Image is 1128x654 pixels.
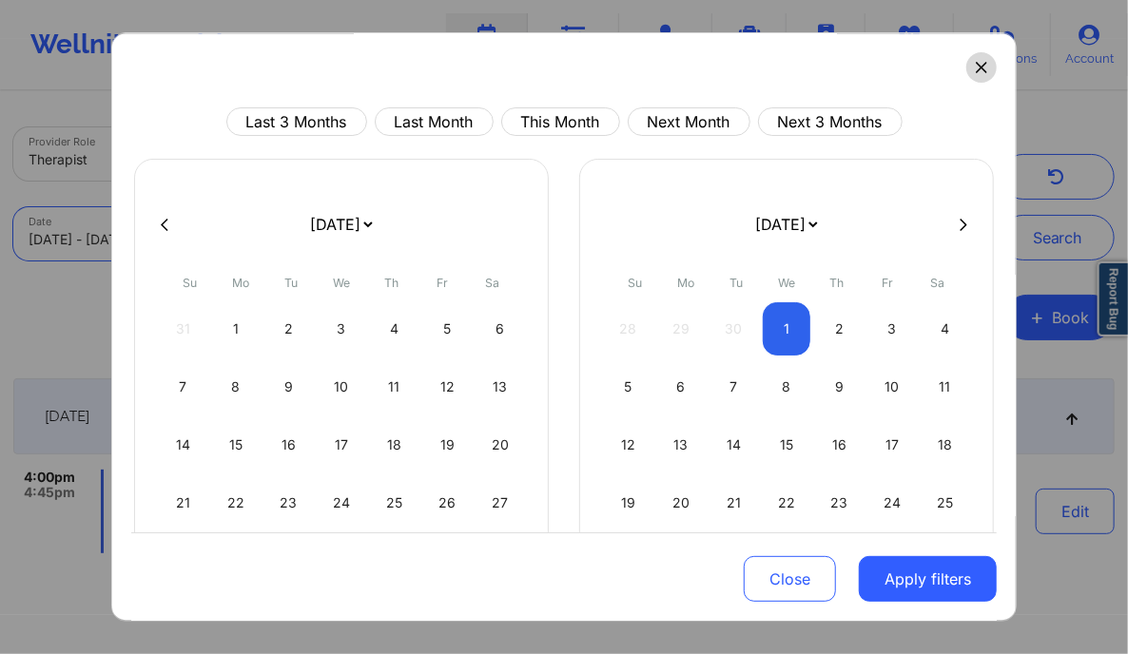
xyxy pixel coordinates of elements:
[184,276,198,290] abbr: Sunday
[370,360,418,414] div: Thu Sep 11 2025
[370,476,418,529] div: Thu Sep 25 2025
[921,360,969,414] div: Sat Oct 11 2025
[423,476,472,529] div: Fri Sep 26 2025
[284,276,298,290] abbr: Tuesday
[232,276,249,290] abbr: Monday
[604,360,652,414] div: Sun Oct 05 2025
[710,476,758,529] div: Tue Oct 21 2025
[710,418,758,471] div: Tue Oct 14 2025
[264,302,313,356] div: Tue Sep 02 2025
[476,302,524,356] div: Sat Sep 06 2025
[859,556,997,602] button: Apply filters
[385,276,399,290] abbr: Thursday
[729,276,743,290] abbr: Tuesday
[318,418,366,471] div: Wed Sep 17 2025
[212,360,261,414] div: Mon Sep 08 2025
[375,107,494,136] button: Last Month
[830,276,845,290] abbr: Thursday
[868,476,917,529] div: Fri Oct 24 2025
[476,418,524,471] div: Sat Sep 20 2025
[921,302,969,356] div: Sat Oct 04 2025
[501,107,620,136] button: This Month
[212,302,261,356] div: Mon Sep 01 2025
[212,476,261,529] div: Mon Sep 22 2025
[159,360,207,414] div: Sun Sep 07 2025
[657,476,706,529] div: Mon Oct 20 2025
[921,418,969,471] div: Sat Oct 18 2025
[763,360,811,414] div: Wed Oct 08 2025
[629,276,643,290] abbr: Sunday
[476,476,524,529] div: Sat Sep 27 2025
[758,107,903,136] button: Next 3 Months
[921,476,969,529] div: Sat Oct 25 2025
[318,476,366,529] div: Wed Sep 24 2025
[486,276,500,290] abbr: Saturday
[763,302,811,356] div: Wed Oct 01 2025
[226,107,367,136] button: Last 3 Months
[212,418,261,471] div: Mon Sep 15 2025
[931,276,945,290] abbr: Saturday
[423,302,472,356] div: Fri Sep 05 2025
[264,476,313,529] div: Tue Sep 23 2025
[868,360,917,414] div: Fri Oct 10 2025
[815,476,864,529] div: Thu Oct 23 2025
[778,276,795,290] abbr: Wednesday
[318,302,366,356] div: Wed Sep 03 2025
[868,418,917,471] div: Fri Oct 17 2025
[423,360,472,414] div: Fri Sep 12 2025
[370,302,418,356] div: Thu Sep 04 2025
[159,418,207,471] div: Sun Sep 14 2025
[318,360,366,414] div: Wed Sep 10 2025
[744,556,836,602] button: Close
[437,276,448,290] abbr: Friday
[763,418,811,471] div: Wed Oct 15 2025
[677,276,694,290] abbr: Monday
[423,418,472,471] div: Fri Sep 19 2025
[370,418,418,471] div: Thu Sep 18 2025
[264,418,313,471] div: Tue Sep 16 2025
[628,107,750,136] button: Next Month
[882,276,893,290] abbr: Friday
[604,476,652,529] div: Sun Oct 19 2025
[657,360,706,414] div: Mon Oct 06 2025
[815,360,864,414] div: Thu Oct 09 2025
[868,302,917,356] div: Fri Oct 03 2025
[476,360,524,414] div: Sat Sep 13 2025
[657,418,706,471] div: Mon Oct 13 2025
[815,302,864,356] div: Thu Oct 02 2025
[710,360,758,414] div: Tue Oct 07 2025
[763,476,811,529] div: Wed Oct 22 2025
[159,476,207,529] div: Sun Sep 21 2025
[333,276,350,290] abbr: Wednesday
[264,360,313,414] div: Tue Sep 09 2025
[815,418,864,471] div: Thu Oct 16 2025
[604,418,652,471] div: Sun Oct 12 2025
